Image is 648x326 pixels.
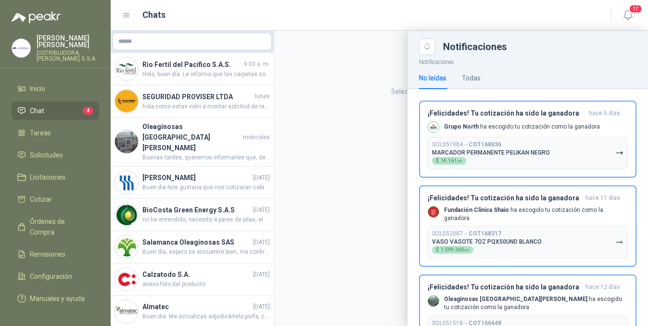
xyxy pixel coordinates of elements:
a: Cotizar [12,190,99,209]
a: Órdenes de Compra [12,212,99,241]
b: COT168036 [469,141,501,148]
span: ,00 [457,159,462,163]
span: Manuales y ayuda [30,293,85,304]
span: Órdenes de Compra [30,216,90,237]
span: 14.161 [441,158,462,163]
img: Company Logo [428,207,439,217]
a: Tareas [12,124,99,142]
a: Licitaciones [12,168,99,186]
p: ha escogido tu cotización como la ganadora [444,123,600,131]
a: Manuales y ayuda [12,289,99,308]
span: Remisiones [30,249,65,260]
div: Todas [462,73,481,83]
b: Grupo North [444,123,479,130]
span: Chat [30,105,44,116]
p: Notificaciones [407,55,648,67]
span: hace 5 días [589,109,620,117]
b: COT168317 [469,230,501,237]
img: Company Logo [428,122,439,132]
span: Solicitudes [30,150,63,160]
span: 4 [83,107,93,115]
p: DISTRIBUIDORA [PERSON_NAME] G S.A [37,50,99,62]
p: SOL052087 → [432,230,501,237]
button: SOL052087→COT168317VASO VASOTE 7OZ PQX50UND BLANCO$1.599.360,00 [428,226,628,258]
span: 1.599.360 [441,248,470,252]
div: Notificaciones [443,42,636,52]
button: Close [419,39,435,55]
a: Inicio [12,79,99,98]
div: $ [432,246,473,254]
button: SOL051984→COT168036MARCADOR PERMANENTE PELIKAN NEGRO$14.161,00 [428,137,628,169]
span: Cotizar [30,194,52,205]
p: SOL051984 → [432,141,501,148]
h3: ¡Felicidades! Tu cotización ha sido la ganadora [428,109,585,117]
a: Solicitudes [12,146,99,164]
span: hace 12 días [585,283,620,291]
p: ha escogido tu cotización como la ganadora [444,295,628,312]
a: Remisiones [12,245,99,263]
b: Fundación Clínica Shaio [444,207,509,213]
span: Licitaciones [30,172,65,183]
span: ,00 [464,248,470,252]
h3: ¡Felicidades! Tu cotización ha sido la ganadora [428,283,582,291]
img: Company Logo [12,39,30,57]
span: 17 [629,4,642,13]
button: ¡Felicidades! Tu cotización ha sido la ganadorahace 5 días Company LogoGrupo North ha escogido tu... [419,101,636,178]
button: ¡Felicidades! Tu cotización ha sido la ganadorahace 11 días Company LogoFundación Clínica Shaio h... [419,185,636,267]
img: Logo peakr [12,12,61,23]
span: Inicio [30,83,45,94]
p: VASO VASOTE 7OZ PQX50UND BLANCO [432,238,542,245]
span: Configuración [30,271,72,282]
p: MARCADOR PERMANENTE PELIKAN NEGRO [432,149,550,156]
img: Company Logo [428,296,439,306]
button: 17 [619,7,636,24]
div: No leídas [419,73,446,83]
a: Configuración [12,267,99,286]
p: [PERSON_NAME] [PERSON_NAME] [37,35,99,48]
h3: ¡Felicidades! Tu cotización ha sido la ganadora [428,194,582,202]
span: hace 11 días [585,194,620,202]
div: $ [432,157,466,165]
b: Oleaginosas [GEOGRAPHIC_DATA][PERSON_NAME] [444,296,587,302]
p: ha escogido tu cotización como la ganadora [444,206,628,222]
h1: Chats [142,8,165,22]
span: Tareas [30,128,51,138]
a: Chat4 [12,102,99,120]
